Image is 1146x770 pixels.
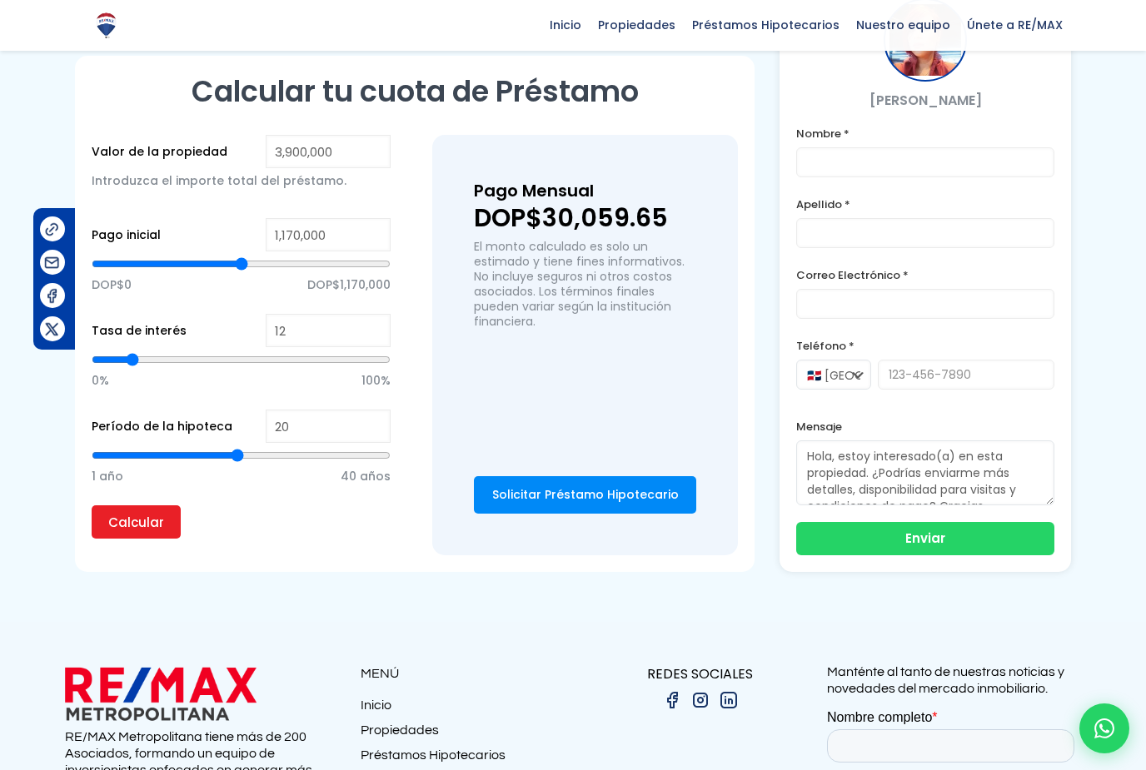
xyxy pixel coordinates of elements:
[92,505,181,539] input: Calcular
[796,123,1054,144] label: Nombre *
[361,722,573,747] a: Propiedades
[266,218,391,251] input: RD$
[662,690,682,710] img: facebook.png
[43,254,61,271] img: Compartir
[92,416,232,437] label: Período de la hipoteca
[43,320,61,338] img: Compartir
[474,206,696,231] p: DOP$30,059.65
[796,194,1054,215] label: Apellido *
[92,464,123,489] span: 1 año
[541,12,590,37] span: Inicio
[361,697,573,722] a: Inicio
[92,172,346,189] span: Introduzca el importe total del préstamo.
[573,663,827,684] p: REDES SOCIALES
[92,272,132,297] span: DOP$0
[266,135,391,168] input: RD$
[43,221,61,238] img: Compartir
[827,663,1081,697] p: Manténte al tanto de nuestras noticias y novedades del mercado inmobiliario.
[474,239,696,329] p: El monto calculado es solo un estimado y tiene fines informativos. No incluye seguros ni otros co...
[92,225,161,246] label: Pago inicial
[361,368,391,393] span: 100%
[361,663,573,684] p: MENÚ
[92,320,187,341] label: Tasa de interés
[92,11,121,40] img: Logo de REMAX
[266,410,391,443] input: Years
[474,476,696,514] a: Solicitar Préstamo Hipotecario
[796,335,1054,356] label: Teléfono *
[848,12,959,37] span: Nuestro equipo
[719,690,739,710] img: linkedin.png
[796,265,1054,286] label: Correo Electrónico *
[796,522,1054,555] button: Enviar
[690,690,710,710] img: instagram.png
[341,464,391,489] span: 40 años
[590,12,684,37] span: Propiedades
[92,72,738,110] h2: Calcular tu cuota de Préstamo
[266,314,391,347] input: %
[43,287,61,305] img: Compartir
[796,90,1054,111] p: [PERSON_NAME]
[959,12,1071,37] span: Únete a RE/MAX
[796,440,1054,505] textarea: Hola, estoy interesado(a) en esta propiedad. ¿Podrías enviarme más detalles, disponibilidad para ...
[65,663,257,724] img: remax metropolitana logo
[878,360,1054,390] input: 123-456-7890
[92,368,109,393] span: 0%
[796,416,1054,437] label: Mensaje
[474,176,696,206] h3: Pago Mensual
[92,142,227,162] label: Valor de la propiedad
[684,12,848,37] span: Préstamos Hipotecarios
[307,272,391,297] span: DOP$1,170,000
